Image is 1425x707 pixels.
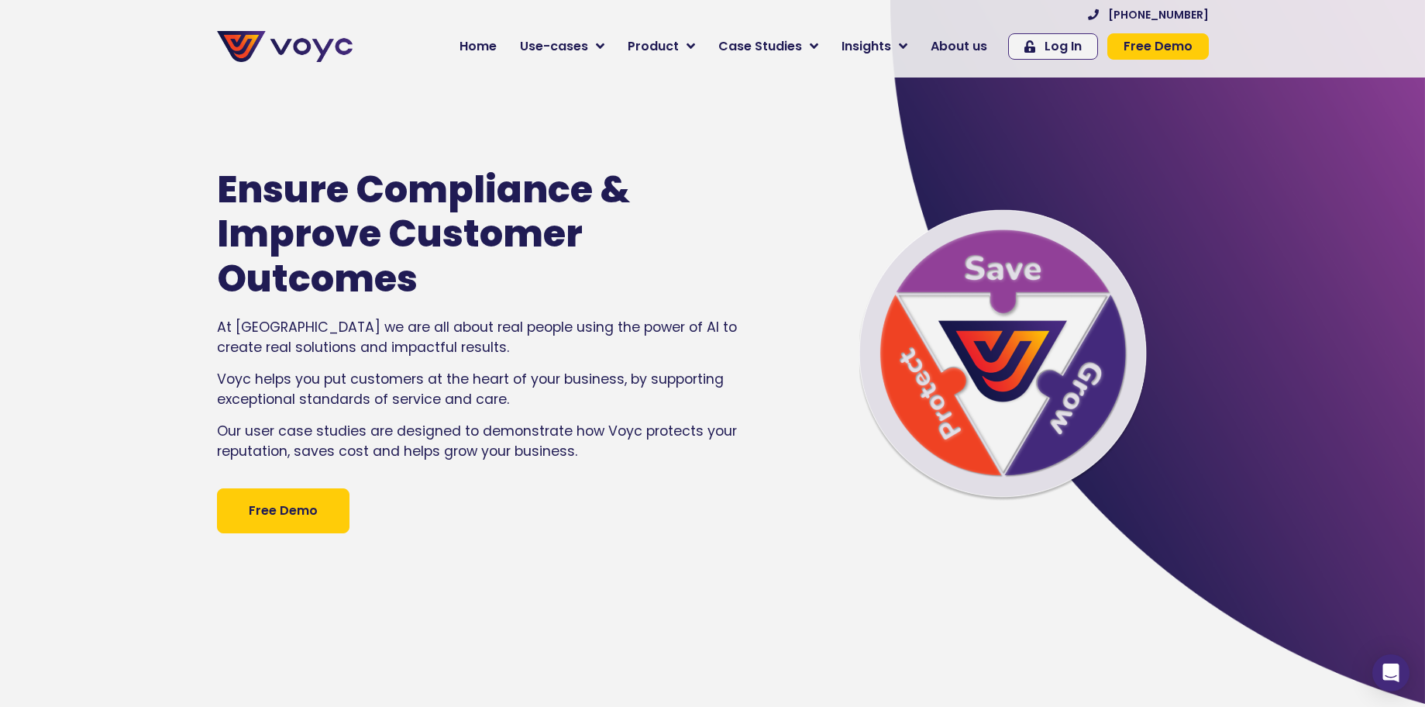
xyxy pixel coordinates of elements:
[1088,9,1209,20] a: [PHONE_NUMBER]
[830,31,919,62] a: Insights
[460,37,497,56] span: Home
[1372,654,1410,691] div: Open Intercom Messenger
[520,37,588,56] span: Use-cases
[508,31,616,62] a: Use-cases
[628,37,679,56] span: Product
[616,31,707,62] a: Product
[1045,40,1082,53] span: Log In
[249,502,318,520] span: Free Demo
[217,317,747,358] p: At [GEOGRAPHIC_DATA] we are all about real people using the power of AI to create real solutions ...
[217,31,353,62] img: voyc-full-logo
[919,31,999,62] a: About us
[448,31,508,62] a: Home
[707,31,830,62] a: Case Studies
[931,37,987,56] span: About us
[217,421,747,462] p: Our user case studies are designed to demonstrate how Voyc protects your reputation, saves cost a...
[217,167,700,302] h1: Ensure Compliance & Improve Customer Outcomes
[842,37,891,56] span: Insights
[217,369,747,410] p: Voyc helps you put customers at the heart of your business, by supporting exceptional standards o...
[1107,33,1209,60] a: Free Demo
[1008,33,1098,60] a: Log In
[1124,40,1193,53] span: Free Demo
[217,488,349,533] a: Free Demo
[1108,9,1209,20] span: [PHONE_NUMBER]
[718,37,802,56] span: Case Studies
